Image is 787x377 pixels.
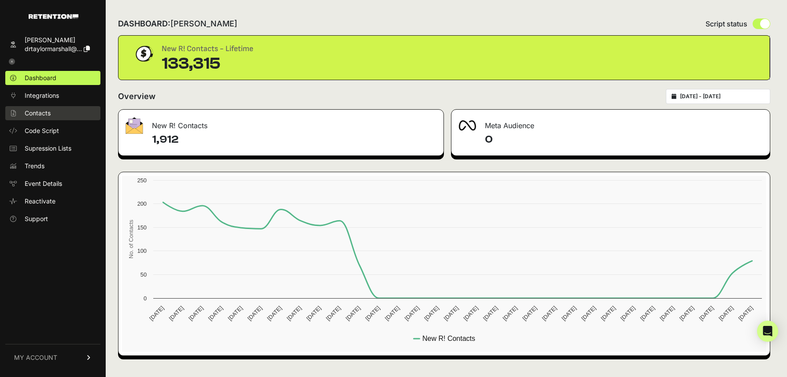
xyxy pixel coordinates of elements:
text: [DATE] [246,305,263,322]
a: Event Details [5,177,100,191]
a: Code Script [5,124,100,138]
span: Integrations [25,91,59,100]
text: [DATE] [443,305,460,322]
text: [DATE] [737,305,754,322]
text: 0 [144,295,147,302]
a: Contacts [5,106,100,120]
h2: DASHBOARD: [118,18,237,30]
text: [DATE] [364,305,381,322]
text: [DATE] [619,305,636,322]
span: Reactivate [25,197,55,206]
span: Trends [25,162,44,170]
text: [DATE] [462,305,479,322]
a: Support [5,212,100,226]
div: New R! Contacts [118,110,443,136]
h4: 1,912 [152,133,436,147]
text: [DATE] [207,305,224,322]
text: [DATE] [698,305,715,322]
span: [PERSON_NAME] [170,19,237,28]
text: [DATE] [502,305,519,322]
text: [DATE] [266,305,283,322]
span: Code Script [25,126,59,135]
img: fa-meta-2f981b61bb99beabf952f7030308934f19ce035c18b003e963880cc3fabeebb7.png [458,120,476,131]
text: [DATE] [560,305,577,322]
text: [DATE] [580,305,597,322]
div: New R! Contacts - Lifetime [162,43,253,55]
span: Support [25,214,48,223]
div: Open Intercom Messenger [757,321,778,342]
text: 50 [140,271,147,278]
text: 250 [137,177,147,184]
a: MY ACCOUNT [5,344,100,371]
div: 133,315 [162,55,253,73]
text: 100 [137,248,147,254]
text: [DATE] [423,305,440,322]
text: [DATE] [187,305,204,322]
text: [DATE] [521,305,538,322]
span: Dashboard [25,74,56,82]
img: dollar-coin-05c43ed7efb7bc0c12610022525b4bbbb207c7efeef5aecc26f025e68dcafac9.png [133,43,155,65]
a: Reactivate [5,194,100,208]
a: [PERSON_NAME] drtaylormarshall@... [5,33,100,56]
text: [DATE] [717,305,735,322]
span: MY ACCOUNT [14,353,57,362]
a: Supression Lists [5,141,100,155]
text: [DATE] [344,305,362,322]
img: Retention.com [29,14,78,19]
a: Integrations [5,89,100,103]
h4: 0 [485,133,763,147]
span: Supression Lists [25,144,71,153]
text: No. of Contacts [128,220,134,259]
text: [DATE] [482,305,499,322]
text: 150 [137,224,147,231]
text: [DATE] [226,305,244,322]
text: [DATE] [148,305,165,322]
text: New R! Contacts [422,335,475,342]
text: [DATE] [541,305,558,322]
text: [DATE] [285,305,303,322]
a: Dashboard [5,71,100,85]
text: [DATE] [305,305,322,322]
text: [DATE] [325,305,342,322]
span: drtaylormarshall@... [25,45,82,52]
span: Contacts [25,109,51,118]
span: Script status [706,18,747,29]
text: [DATE] [639,305,656,322]
text: [DATE] [384,305,401,322]
text: [DATE] [658,305,676,322]
a: Trends [5,159,100,173]
div: [PERSON_NAME] [25,36,90,44]
span: Event Details [25,179,62,188]
div: Meta Audience [451,110,770,136]
text: [DATE] [168,305,185,322]
text: [DATE] [599,305,617,322]
text: [DATE] [403,305,421,322]
text: 200 [137,200,147,207]
text: [DATE] [678,305,695,322]
h2: Overview [118,90,155,103]
img: fa-envelope-19ae18322b30453b285274b1b8af3d052b27d846a4fbe8435d1a52b978f639a2.png [126,117,143,134]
